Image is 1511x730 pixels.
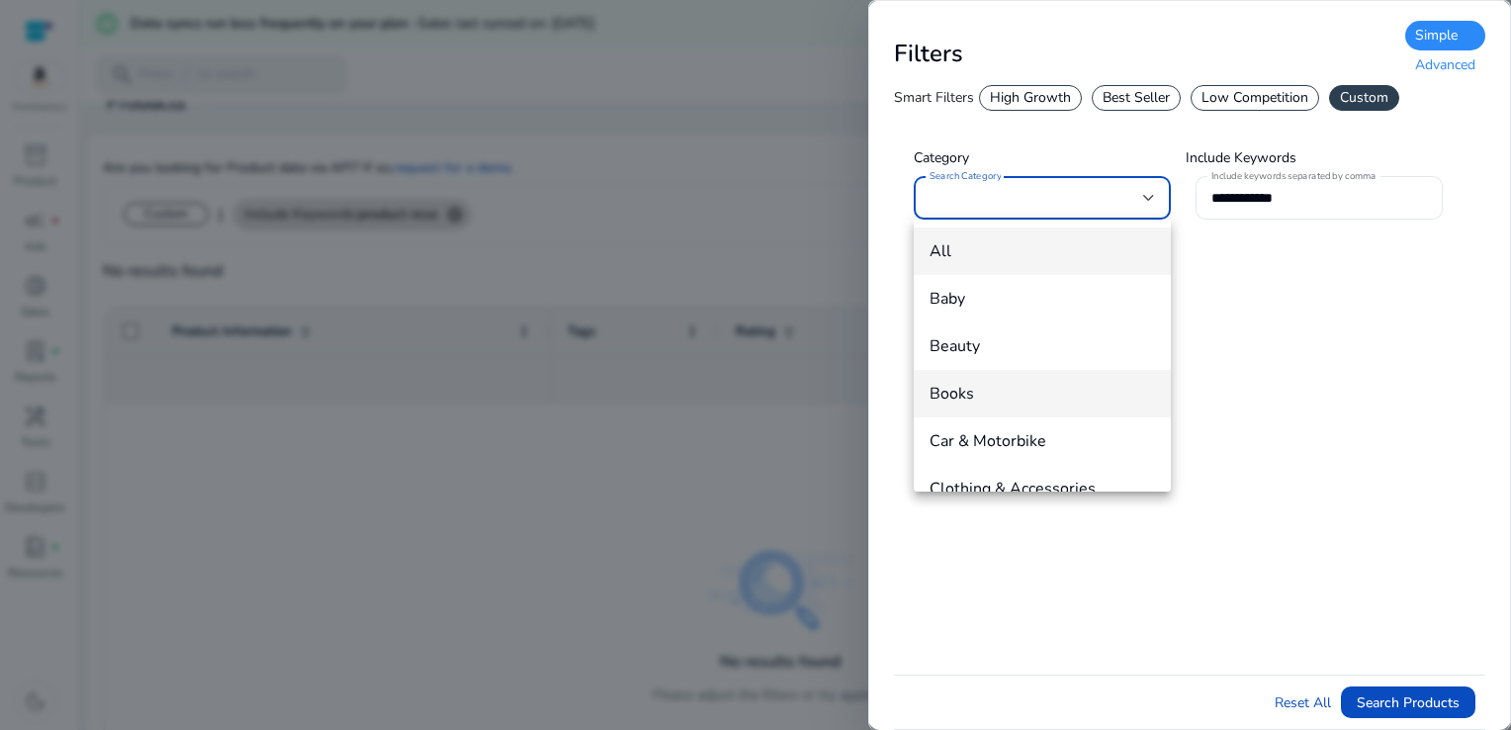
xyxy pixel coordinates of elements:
[930,288,1155,310] span: Baby
[930,383,1155,405] span: Books
[930,335,1155,357] span: Beauty
[930,240,1155,262] span: All
[930,430,1155,452] span: Car & Motorbike
[930,478,1155,500] span: Clothing & Accessories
